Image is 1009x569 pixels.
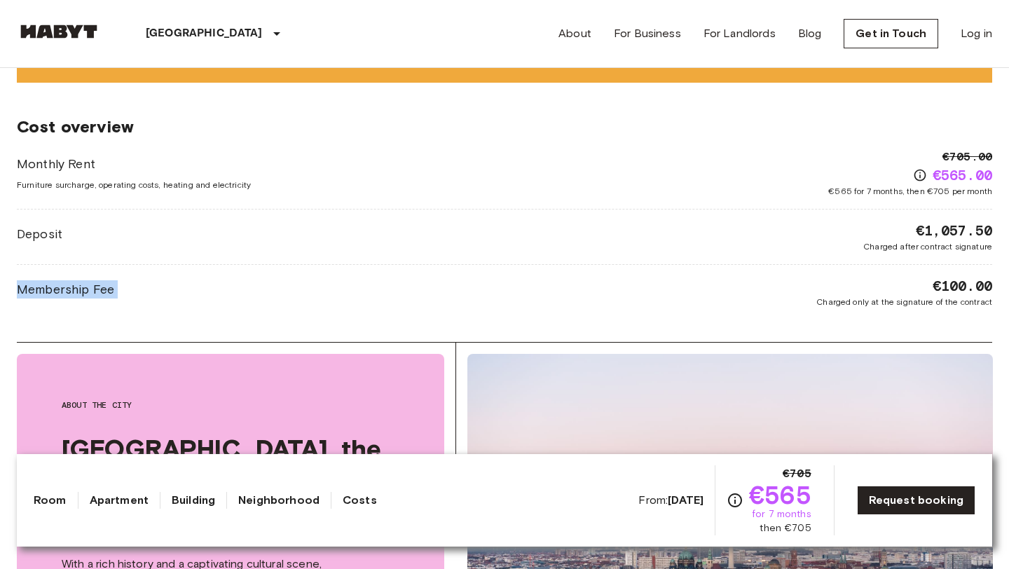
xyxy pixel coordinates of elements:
a: Neighborhood [238,492,320,509]
span: €705.00 [942,149,992,165]
span: then €705 [760,521,811,535]
span: Charged only at the signature of the contract [816,296,992,308]
span: Deposit [17,225,62,243]
a: Blog [798,25,822,42]
b: [DATE] [668,493,703,507]
a: Room [34,492,67,509]
span: Cost overview [17,116,992,137]
a: Costs [343,492,377,509]
span: About the city [62,399,399,411]
p: [GEOGRAPHIC_DATA] [146,25,263,42]
a: Log in [961,25,992,42]
span: €100.00 [933,276,992,296]
span: for 7 months [752,507,811,521]
a: Apartment [90,492,149,509]
span: From: [638,493,703,508]
svg: Check cost overview for full price breakdown. Please note that discounts apply to new joiners onl... [913,168,927,182]
span: €1,057.50 [916,221,992,240]
span: Furniture surcharge, operating costs, heating and electricity [17,179,251,191]
a: Get in Touch [844,19,938,48]
a: For Landlords [703,25,776,42]
span: Membership Fee [17,280,114,299]
span: €565 for 7 months, then €705 per month [828,185,992,198]
span: €565.00 [933,165,992,185]
a: Building [172,492,215,509]
span: Monthly Rent [17,155,251,173]
a: Request booking [857,486,975,515]
span: €705 [783,465,811,482]
svg: Check cost overview for full price breakdown. Please note that discounts apply to new joiners onl... [727,492,743,509]
span: €565 [749,482,811,507]
a: For Business [614,25,681,42]
span: [GEOGRAPHIC_DATA], the perfect blend of history and modernity [62,434,399,522]
img: Habyt [17,25,101,39]
span: Charged after contract signature [863,240,992,253]
a: About [558,25,591,42]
